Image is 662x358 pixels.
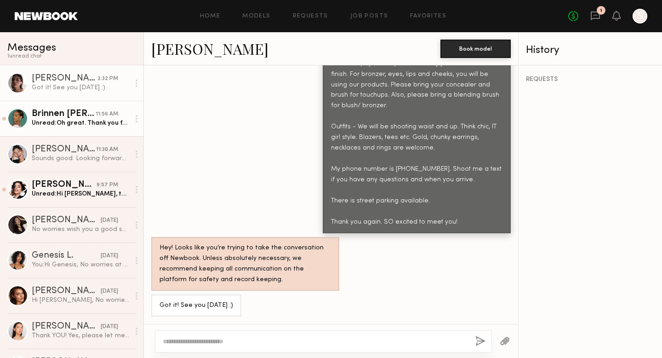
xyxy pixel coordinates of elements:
[101,323,118,331] div: [DATE]
[101,287,118,296] div: [DATE]
[32,145,96,154] div: [PERSON_NAME]
[440,40,511,58] button: Book model
[32,190,130,198] div: Unread: Hi [PERSON_NAME], thank you so much for reaching out and for your kind words! I’d love to...
[32,110,96,119] div: Brinnen [PERSON_NAME]
[293,13,328,19] a: Requests
[350,13,388,19] a: Job Posts
[32,260,130,269] div: You: Hi Genesis, No worries at all!! Are you free at all [DATE] or [DATE]?
[600,8,602,13] div: 1
[151,39,268,58] a: [PERSON_NAME]
[96,145,118,154] div: 11:30 AM
[32,216,101,225] div: [PERSON_NAME]
[200,13,221,19] a: Home
[526,45,655,56] div: History
[242,13,270,19] a: Models
[32,74,97,83] div: [PERSON_NAME]
[7,43,56,53] span: Messages
[32,180,97,190] div: [PERSON_NAME]
[32,154,130,163] div: Sounds good. Looking forward to it!
[96,110,118,119] div: 11:56 AM
[590,11,600,22] a: 1
[32,287,101,296] div: [PERSON_NAME]
[32,322,101,331] div: [PERSON_NAME]
[633,9,647,23] a: S
[97,75,118,83] div: 2:32 PM
[101,252,118,260] div: [DATE]
[97,181,118,190] div: 9:57 PM
[101,216,118,225] div: [DATE]
[32,296,130,305] div: Hi [PERSON_NAME], No worries at all, and thank you so much for getting back to me :) Absolutely —...
[410,13,446,19] a: Favorites
[526,76,655,83] div: REQUESTS
[32,251,101,260] div: Genesis L.
[160,300,233,311] div: Got it! See you [DATE] :)
[32,331,130,340] div: Thank YOU! Yes, please let me know if there’s ever anything else I can do for you!
[32,119,130,127] div: Unread: Oh great. Thank you for getting back to me with the additional information! Would it be p...
[440,44,511,52] a: Book model
[32,225,130,234] div: No worries wish you a good shoot!
[160,243,331,285] div: Hey! Looks like you’re trying to take the conversation off Newbook. Unless absolutely necessary, ...
[32,83,130,92] div: Got it! See you [DATE] :)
